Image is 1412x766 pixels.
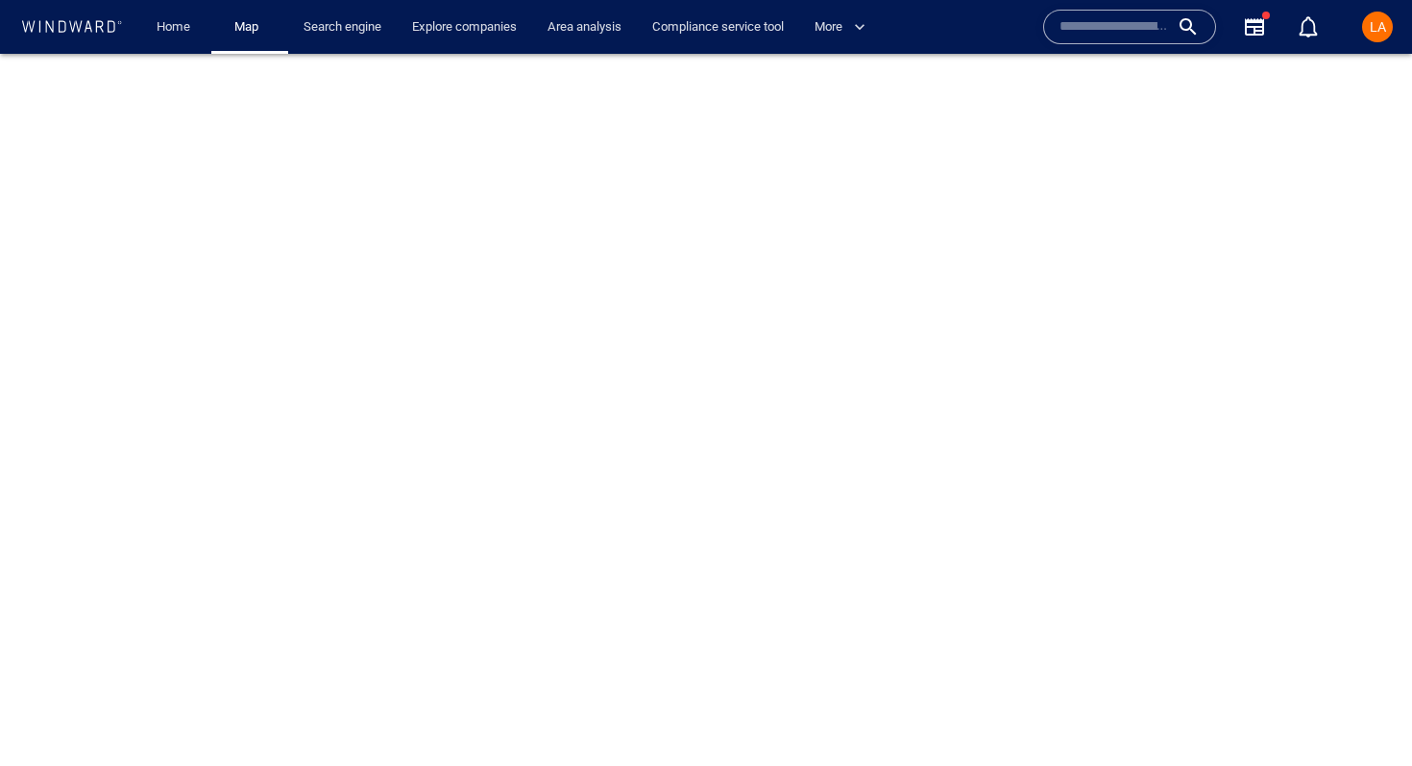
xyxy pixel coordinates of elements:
[149,11,198,44] a: Home
[1297,15,1320,38] div: Notification center
[815,16,865,38] span: More
[404,11,524,44] a: Explore companies
[219,11,280,44] button: Map
[645,11,791,44] a: Compliance service tool
[296,11,389,44] a: Search engine
[142,11,204,44] button: Home
[1370,19,1386,35] span: LA
[540,11,629,44] a: Area analysis
[1330,680,1398,752] iframe: Chat
[227,11,273,44] a: Map
[807,11,882,44] button: More
[1358,8,1397,46] button: LA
